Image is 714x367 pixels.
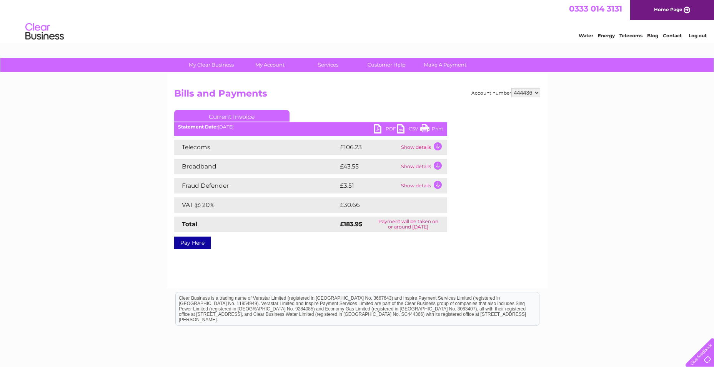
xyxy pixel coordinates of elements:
[471,88,540,97] div: Account number
[399,140,447,155] td: Show details
[174,237,211,249] a: Pay Here
[569,4,622,13] a: 0333 014 3131
[25,20,64,43] img: logo.png
[399,178,447,194] td: Show details
[374,124,397,135] a: PDF
[619,33,642,38] a: Telecoms
[182,220,198,228] strong: Total
[174,178,338,194] td: Fraud Defender
[689,33,707,38] a: Log out
[174,140,338,155] td: Telecoms
[338,140,399,155] td: £106.23
[340,220,362,228] strong: £183.95
[399,159,447,174] td: Show details
[180,58,243,72] a: My Clear Business
[178,124,218,130] b: Statement Date:
[174,159,338,174] td: Broadband
[420,124,443,135] a: Print
[579,33,593,38] a: Water
[238,58,301,72] a: My Account
[174,197,338,213] td: VAT @ 20%
[355,58,418,72] a: Customer Help
[647,33,658,38] a: Blog
[338,178,399,194] td: £3.51
[174,110,290,122] a: Current Invoice
[174,124,447,130] div: [DATE]
[174,88,540,103] h2: Bills and Payments
[663,33,682,38] a: Contact
[338,159,399,174] td: £43.55
[413,58,477,72] a: Make A Payment
[397,124,420,135] a: CSV
[598,33,615,38] a: Energy
[176,4,539,37] div: Clear Business is a trading name of Verastar Limited (registered in [GEOGRAPHIC_DATA] No. 3667643...
[296,58,360,72] a: Services
[338,197,432,213] td: £30.66
[369,217,447,232] td: Payment will be taken on or around [DATE]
